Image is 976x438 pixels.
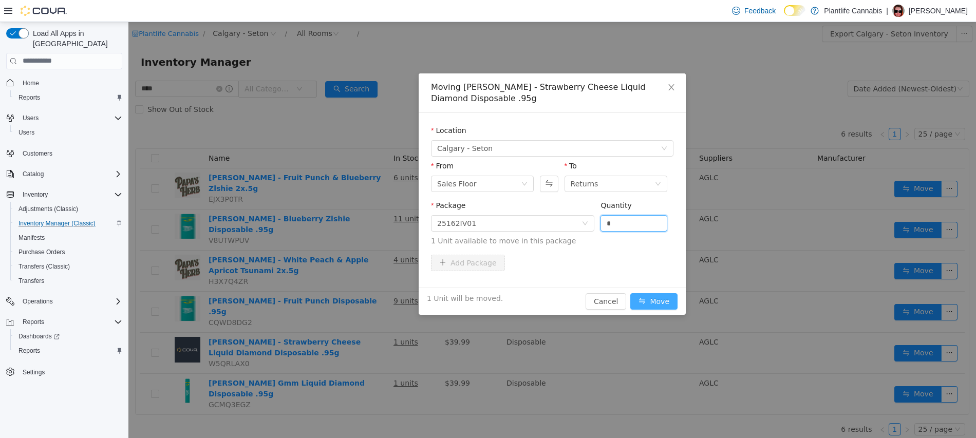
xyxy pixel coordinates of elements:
[14,345,44,357] a: Reports
[824,5,882,17] p: Plantlife Cannabis
[472,179,503,187] label: Quantity
[539,61,547,69] i: icon: close
[14,330,64,342] a: Dashboards
[18,128,34,137] span: Users
[2,111,126,125] button: Users
[18,262,70,271] span: Transfers (Classic)
[2,146,126,161] button: Customers
[502,271,549,288] button: icon: swapMove
[527,159,533,166] i: icon: down
[531,204,535,207] i: icon: down
[14,246,122,258] span: Purchase Orders
[18,316,48,328] button: Reports
[529,51,557,80] button: Close
[303,214,545,224] span: 1 Unit available to move in this package
[10,231,126,245] button: Manifests
[18,365,122,378] span: Settings
[303,179,337,187] label: Package
[10,344,126,358] button: Reports
[14,91,44,104] a: Reports
[18,248,65,256] span: Purchase Orders
[10,245,126,259] button: Purchase Orders
[18,366,49,378] a: Settings
[14,275,48,287] a: Transfers
[10,329,126,344] a: Dashboards
[23,170,44,178] span: Catalog
[10,125,126,140] button: Users
[533,123,539,130] i: icon: down
[303,233,377,249] button: icon: plusAdd Package
[18,295,122,308] span: Operations
[14,275,122,287] span: Transfers
[21,6,67,16] img: Cova
[6,71,122,406] nav: Complex example
[892,5,905,17] div: Sasha Iemelianenko
[18,295,57,308] button: Operations
[10,90,126,105] button: Reports
[18,219,96,227] span: Inventory Manager (Classic)
[14,217,122,230] span: Inventory Manager (Classic)
[531,196,535,200] i: icon: up
[784,5,805,16] input: Dark Mode
[436,140,448,148] label: To
[23,79,39,87] span: Home
[18,112,43,124] button: Users
[10,216,126,231] button: Inventory Manager (Classic)
[10,259,126,274] button: Transfers (Classic)
[14,330,122,342] span: Dashboards
[23,191,48,199] span: Inventory
[2,294,126,309] button: Operations
[10,202,126,216] button: Adjustments (Classic)
[2,167,126,181] button: Catalog
[18,168,122,180] span: Catalog
[14,91,122,104] span: Reports
[298,271,374,282] span: 1 Unit will be moved.
[18,147,122,160] span: Customers
[18,347,40,355] span: Reports
[411,154,429,170] button: Swap
[18,332,60,340] span: Dashboards
[23,368,45,376] span: Settings
[14,246,69,258] a: Purchase Orders
[18,77,43,89] a: Home
[2,75,126,90] button: Home
[18,112,122,124] span: Users
[23,297,53,306] span: Operations
[528,194,538,201] span: Increase Value
[18,205,78,213] span: Adjustments (Classic)
[23,114,39,122] span: Users
[2,315,126,329] button: Reports
[18,277,44,285] span: Transfers
[744,6,776,16] span: Feedback
[442,154,470,169] div: Returns
[23,318,44,326] span: Reports
[454,198,460,205] i: icon: down
[18,188,122,201] span: Inventory
[29,28,122,49] span: Load All Apps in [GEOGRAPHIC_DATA]
[457,271,498,288] button: Cancel
[18,168,48,180] button: Catalog
[14,260,74,273] a: Transfers (Classic)
[309,119,364,134] span: Calgary - Seton
[909,5,968,17] p: [PERSON_NAME]
[528,201,538,209] span: Decrease Value
[18,188,52,201] button: Inventory
[14,232,49,244] a: Manifests
[14,232,122,244] span: Manifests
[14,217,100,230] a: Inventory Manager (Classic)
[14,203,122,215] span: Adjustments (Classic)
[14,203,82,215] a: Adjustments (Classic)
[10,274,126,288] button: Transfers
[309,154,348,169] div: Sales Floor
[393,159,399,166] i: icon: down
[303,140,325,148] label: From
[309,194,348,209] div: 25162IV01
[473,194,538,209] input: Quantity
[303,104,338,112] label: Location
[18,77,122,89] span: Home
[18,234,45,242] span: Manifests
[18,93,40,102] span: Reports
[14,260,122,273] span: Transfers (Classic)
[2,187,126,202] button: Inventory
